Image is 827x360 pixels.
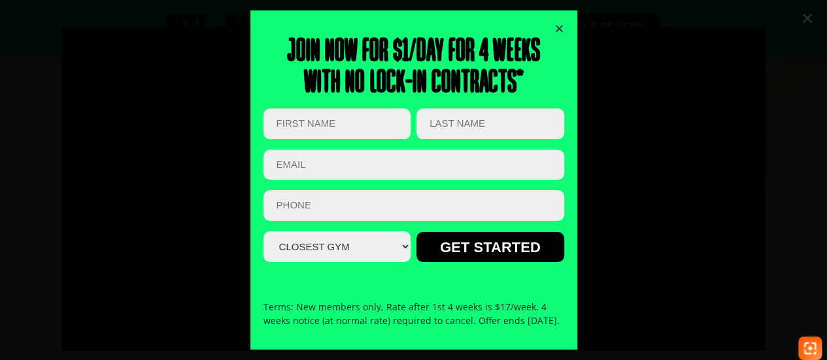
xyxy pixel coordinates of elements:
[554,24,564,33] a: Close
[263,150,564,180] input: Email
[416,232,564,262] input: GET STARTED
[263,37,564,99] h2: Join now for $1/day for 4 weeks With no lock-in contracts*
[263,190,564,221] input: PHONE
[416,108,564,139] input: LAST NAME
[263,108,411,139] input: FIRST NAME
[263,300,564,327] p: Terms: New members only, Rate after 1st 4 weeks is $17/week. 4 weeks notice (at normal rate) requ...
